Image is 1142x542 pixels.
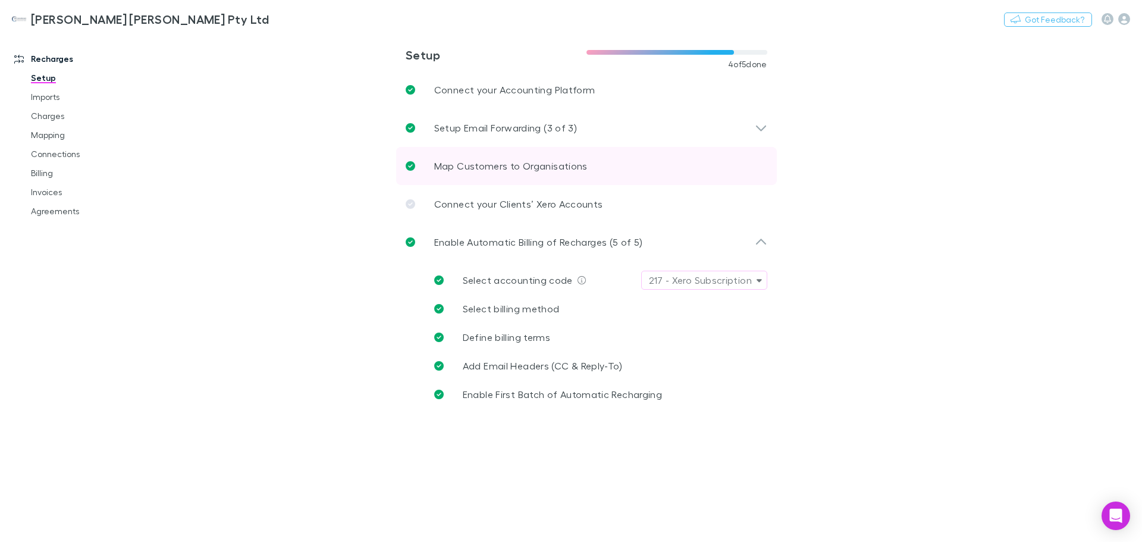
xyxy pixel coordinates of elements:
[463,331,550,343] span: Define billing terms
[19,126,161,145] a: Mapping
[19,87,161,106] a: Imports
[463,360,623,371] span: Add Email Headers (CC & Reply-To)
[19,68,161,87] a: Setup
[19,183,161,202] a: Invoices
[425,352,767,380] a: Add Email Headers (CC & Reply-To)
[19,145,161,164] a: Connections
[396,109,777,147] div: Setup Email Forwarding (3 of 3)
[463,303,560,314] span: Select billing method
[434,83,595,97] p: Connect your Accounting Platform
[5,5,276,33] a: [PERSON_NAME] [PERSON_NAME] Pty Ltd
[396,185,777,223] a: Connect your Clients’ Xero Accounts
[396,147,777,185] a: Map Customers to Organisations
[425,323,767,352] a: Define billing terms
[649,273,752,287] div: 217 - Xero Subscription
[641,271,767,290] button: 217 - Xero Subscription
[463,274,573,286] span: Select accounting code
[1004,12,1092,27] button: Got Feedback?
[19,106,161,126] a: Charges
[19,164,161,183] a: Billing
[425,380,767,409] a: Enable First Batch of Automatic Recharging
[463,389,662,400] span: Enable First Batch of Automatic Recharging
[1102,502,1130,530] div: Open Intercom Messenger
[12,12,26,26] img: Hotchkin Hughes Pty Ltd's Logo
[396,223,777,261] div: Enable Automatic Billing of Recharges (5 of 5)
[434,235,643,249] p: Enable Automatic Billing of Recharges (5 of 5)
[728,59,767,69] span: 4 of 5 done
[396,71,777,109] a: Connect your Accounting Platform
[425,295,767,323] a: Select billing method
[434,159,588,173] p: Map Customers to Organisations
[434,197,603,211] p: Connect your Clients’ Xero Accounts
[434,121,577,135] p: Setup Email Forwarding (3 of 3)
[406,48,586,62] h3: Setup
[19,202,161,221] a: Agreements
[2,49,161,68] a: Recharges
[31,12,269,26] h3: [PERSON_NAME] [PERSON_NAME] Pty Ltd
